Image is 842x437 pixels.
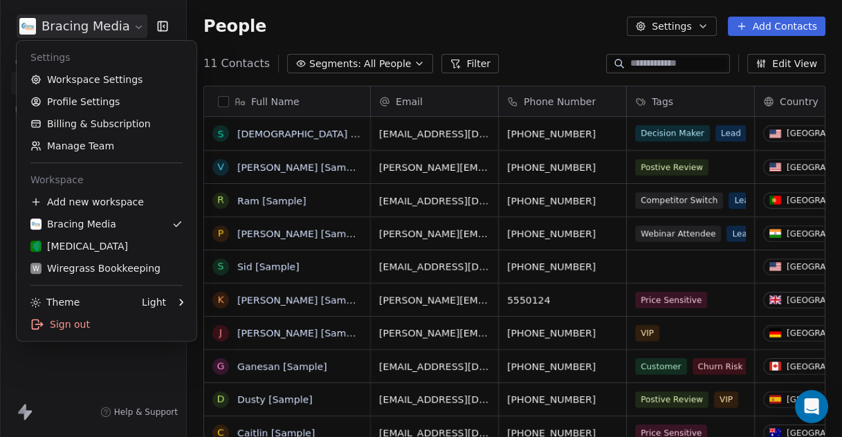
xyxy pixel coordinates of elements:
div: Theme [30,295,80,309]
div: Add new workspace [22,191,191,213]
div: Settings [22,46,191,68]
div: Bracing Media [30,217,116,231]
img: bracingmedia.png [30,218,42,230]
div: Sign out [22,313,191,335]
a: Workspace Settings [22,68,191,91]
span: W [33,263,39,274]
div: Workspace [22,169,191,191]
a: Manage Team [22,135,191,157]
img: mobile-hearing-services.png [30,241,42,252]
div: [MEDICAL_DATA] [30,239,128,253]
a: Profile Settings [22,91,191,113]
a: Billing & Subscription [22,113,191,135]
div: Light [142,295,166,309]
div: Wiregrass Bookkeeping [30,261,161,275]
